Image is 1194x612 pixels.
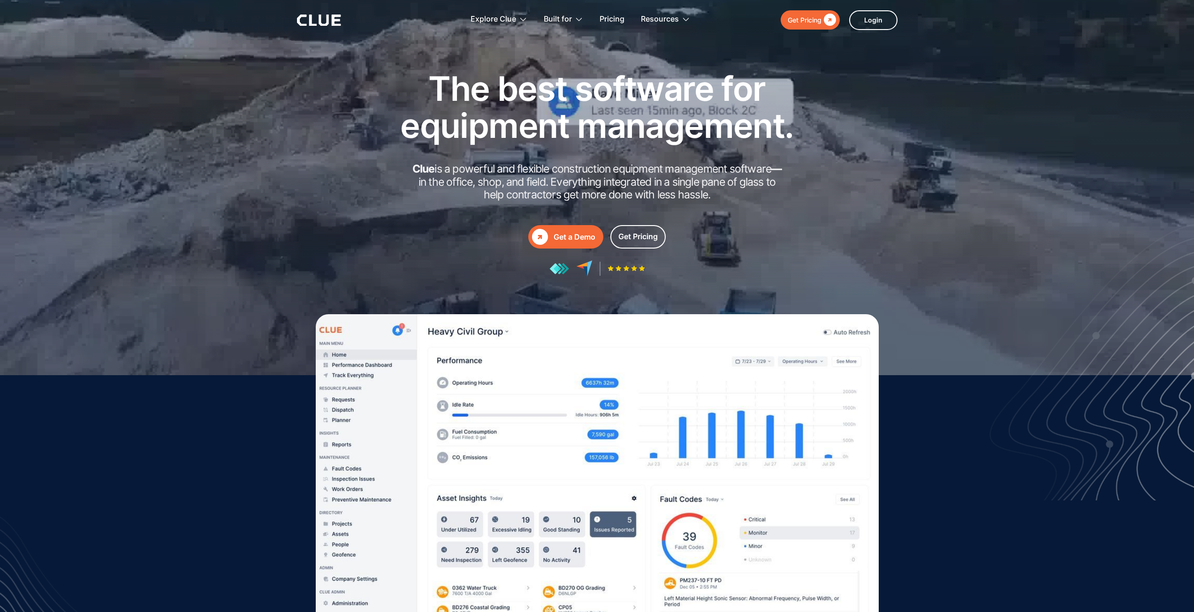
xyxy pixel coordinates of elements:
div: Built for [544,5,572,34]
strong: Clue [412,162,435,175]
h2: is a powerful and flexible construction equipment management software in the office, shop, and fi... [410,163,785,202]
div: Resources [641,5,690,34]
img: Design for fleet management software [987,222,1194,500]
a: Login [849,10,897,30]
img: Five-star rating icon [608,265,645,272]
div: Get Pricing [618,231,658,242]
img: reviews at capterra [576,260,593,277]
div: Explore Clue [471,5,516,34]
div: Built for [544,5,583,34]
a: Get Pricing [781,10,840,30]
div: Resources [641,5,679,34]
div: Explore Clue [471,5,527,34]
a: Pricing [600,5,624,34]
div: Get a Demo [554,231,595,243]
img: reviews at getapp [549,263,569,275]
a: Get a Demo [528,225,603,249]
a: Get Pricing [610,225,666,249]
div: Get Pricing [788,14,821,26]
div:  [821,14,836,26]
div:  [532,229,548,245]
strong: — [771,162,782,175]
h1: The best software for equipment management. [386,70,808,144]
